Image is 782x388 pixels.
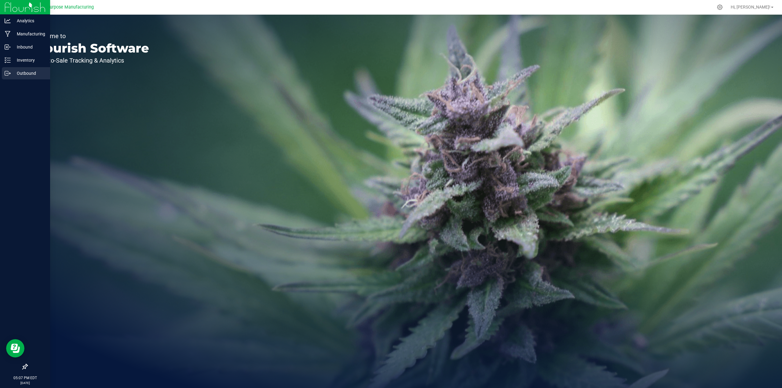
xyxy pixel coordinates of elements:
[716,4,724,10] div: Manage settings
[5,31,11,37] inline-svg: Manufacturing
[11,17,47,24] p: Analytics
[3,381,47,385] p: [DATE]
[731,5,770,9] span: Hi, [PERSON_NAME]!
[33,33,149,39] p: Welcome to
[11,30,47,38] p: Manufacturing
[6,339,24,357] iframe: Resource center
[11,70,47,77] p: Outbound
[5,70,11,76] inline-svg: Outbound
[33,57,149,63] p: Seed-to-Sale Tracking & Analytics
[11,56,47,64] p: Inventory
[5,18,11,24] inline-svg: Analytics
[11,43,47,51] p: Inbound
[3,375,47,381] p: 05:07 PM EDT
[5,57,11,63] inline-svg: Inventory
[31,5,94,10] span: Greater Purpose Manufacturing
[5,44,11,50] inline-svg: Inbound
[33,42,149,54] p: Flourish Software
